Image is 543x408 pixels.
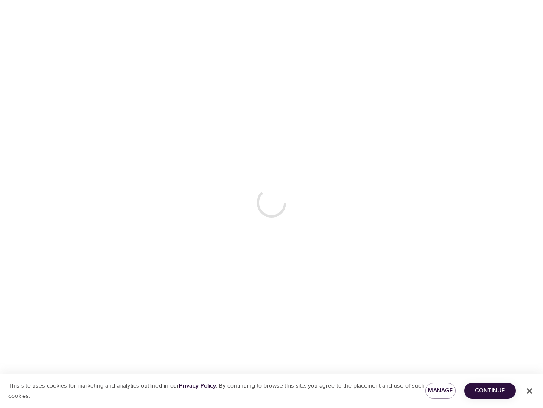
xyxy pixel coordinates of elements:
[432,385,449,396] span: Manage
[425,383,456,399] button: Manage
[464,383,516,399] button: Continue
[471,385,509,396] span: Continue
[179,382,216,390] a: Privacy Policy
